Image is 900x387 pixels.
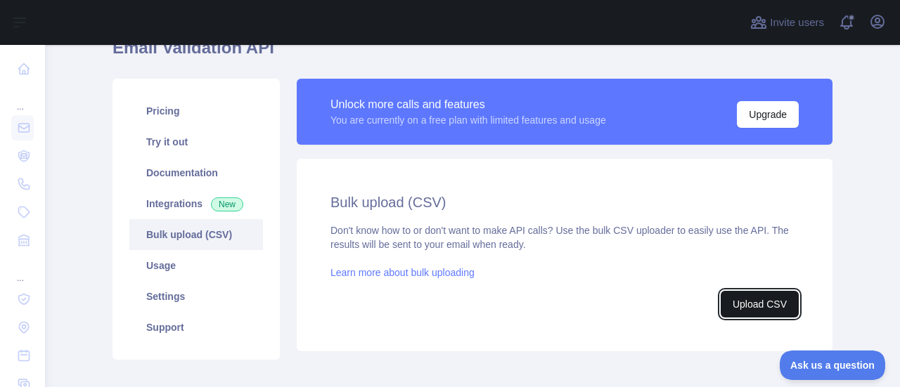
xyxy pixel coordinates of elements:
a: Settings [129,281,263,312]
a: Pricing [129,96,263,126]
div: ... [11,256,34,284]
a: Usage [129,250,263,281]
div: You are currently on a free plan with limited features and usage [330,113,606,127]
div: ... [11,84,34,112]
span: New [211,197,243,211]
span: Invite users [770,15,824,31]
div: Unlock more calls and features [330,96,606,113]
a: Bulk upload (CSV) [129,219,263,250]
button: Upgrade [737,101,799,128]
a: Try it out [129,126,263,157]
button: Invite users [747,11,827,34]
a: Learn more about bulk uploading [330,267,475,278]
h1: Email Validation API [112,37,832,70]
h2: Bulk upload (CSV) [330,192,799,212]
iframe: Toggle Customer Support [780,350,886,380]
a: Integrations New [129,188,263,219]
button: Upload CSV [721,291,799,317]
a: Documentation [129,157,263,188]
a: Support [129,312,263,343]
div: Don't know how to or don't want to make API calls? Use the bulk CSV uploader to easily use the AP... [330,223,799,317]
